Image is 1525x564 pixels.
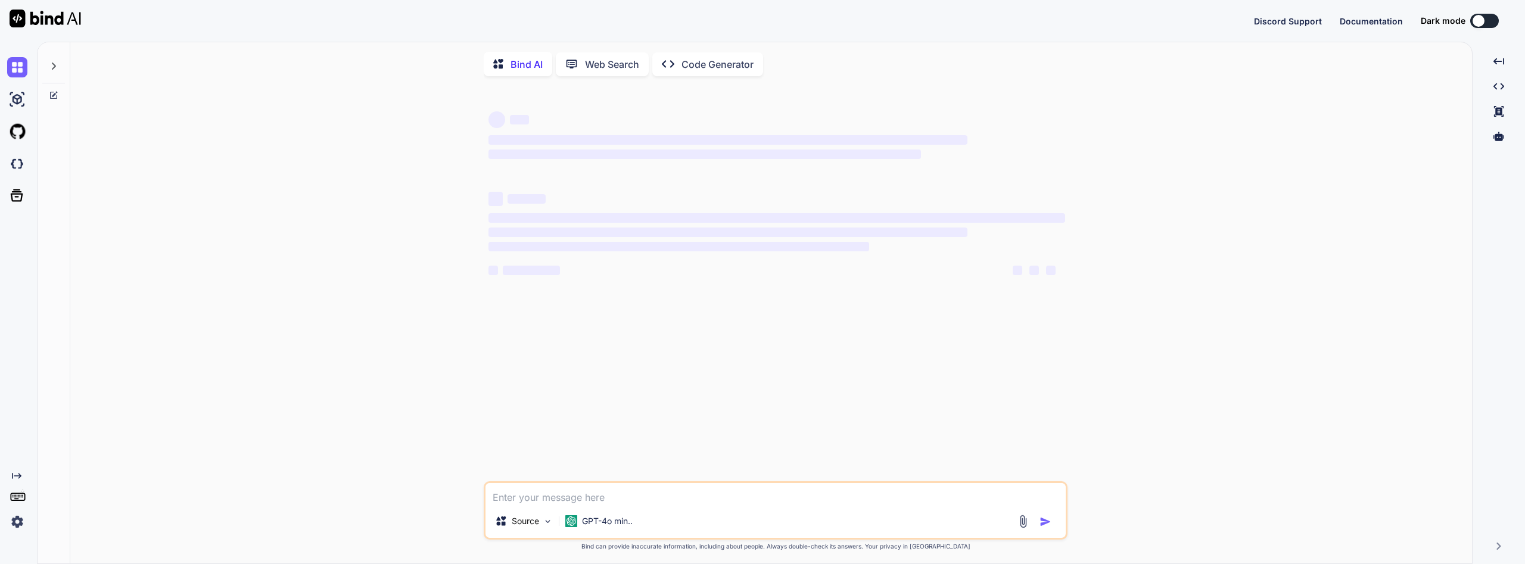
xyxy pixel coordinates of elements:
span: ‌ [488,228,967,237]
span: ‌ [503,266,560,275]
img: GPT-4o mini [565,515,577,527]
span: ‌ [1046,266,1056,275]
img: githubLight [7,121,27,142]
img: icon [1040,516,1051,528]
span: ‌ [488,149,921,159]
button: Discord Support [1254,15,1322,27]
img: Bind AI [10,10,81,27]
span: ‌ [1013,266,1022,275]
span: Discord Support [1254,16,1322,26]
span: ‌ [488,135,967,145]
span: ‌ [488,111,505,128]
img: attachment [1016,515,1030,528]
span: Dark mode [1421,15,1465,27]
p: Code Generator [681,57,754,71]
img: Pick Models [543,516,553,526]
p: GPT-4o min.. [582,515,633,527]
p: Web Search [585,57,639,71]
span: ‌ [488,242,869,251]
img: darkCloudIdeIcon [7,154,27,174]
button: Documentation [1340,15,1403,27]
img: settings [7,512,27,532]
span: ‌ [488,266,498,275]
img: ai-studio [7,89,27,110]
p: Bind can provide inaccurate information, including about people. Always double-check its answers.... [484,542,1067,551]
span: ‌ [510,115,529,124]
span: ‌ [488,192,503,206]
span: ‌ [508,194,546,204]
p: Source [512,515,539,527]
span: ‌ [1029,266,1039,275]
span: Documentation [1340,16,1403,26]
img: chat [7,57,27,77]
p: Bind AI [511,57,543,71]
span: ‌ [488,213,1065,223]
